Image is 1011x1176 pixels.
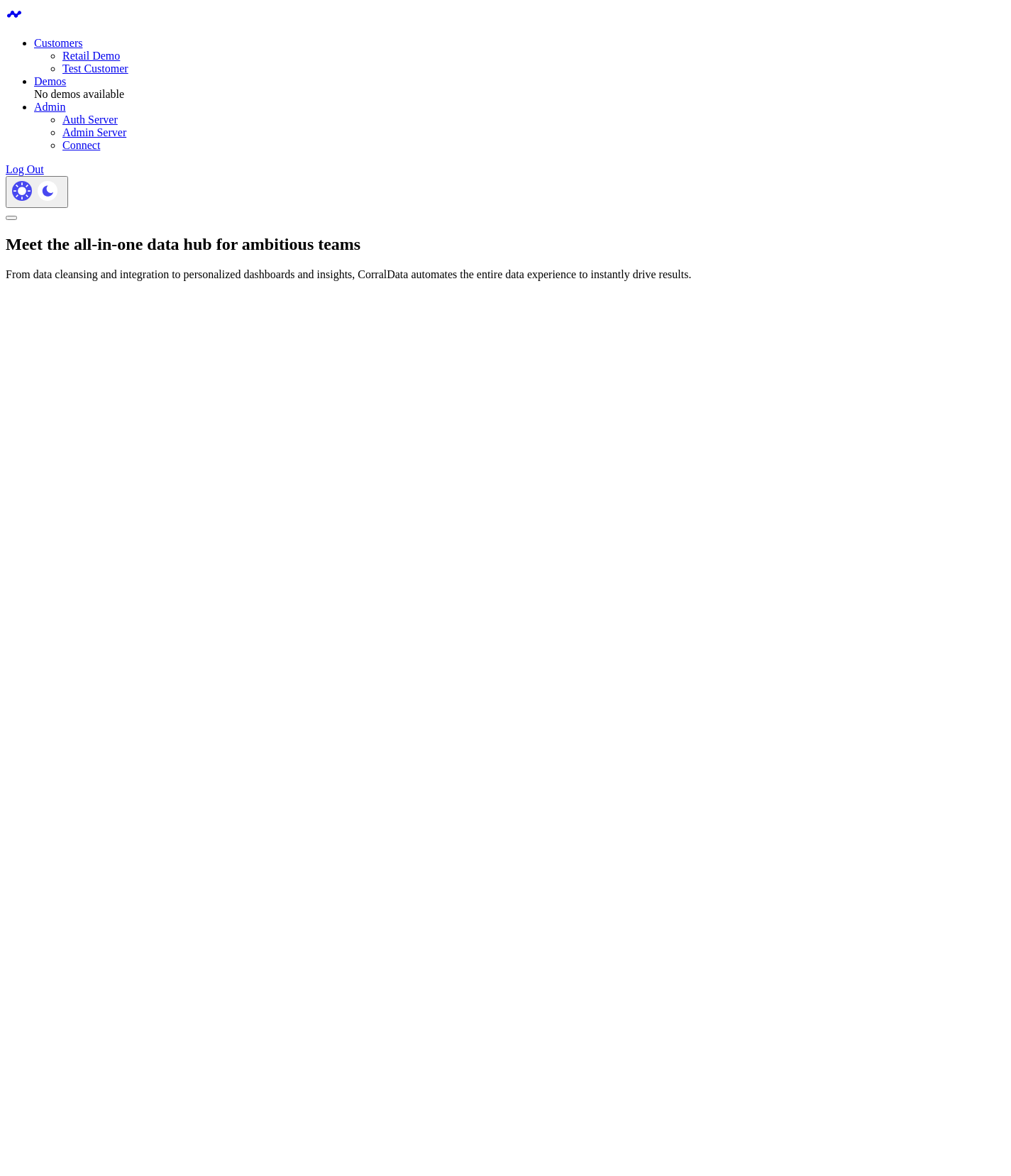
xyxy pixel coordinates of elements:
[62,114,118,126] a: Auth Server
[6,235,1005,254] h1: Meet the all-in-one data hub for ambitious teams
[62,126,126,138] a: Admin Server
[6,268,1005,281] p: From data cleansing and integration to personalized dashboards and insights, CorralData automates...
[62,62,128,75] a: Test Customer
[34,88,1005,101] div: No demos available
[62,50,120,62] a: Retail Demo
[34,37,82,49] a: Customers
[6,163,44,175] a: Log Out
[62,139,100,151] a: Connect
[34,75,66,87] a: Demos
[34,101,65,113] a: Admin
